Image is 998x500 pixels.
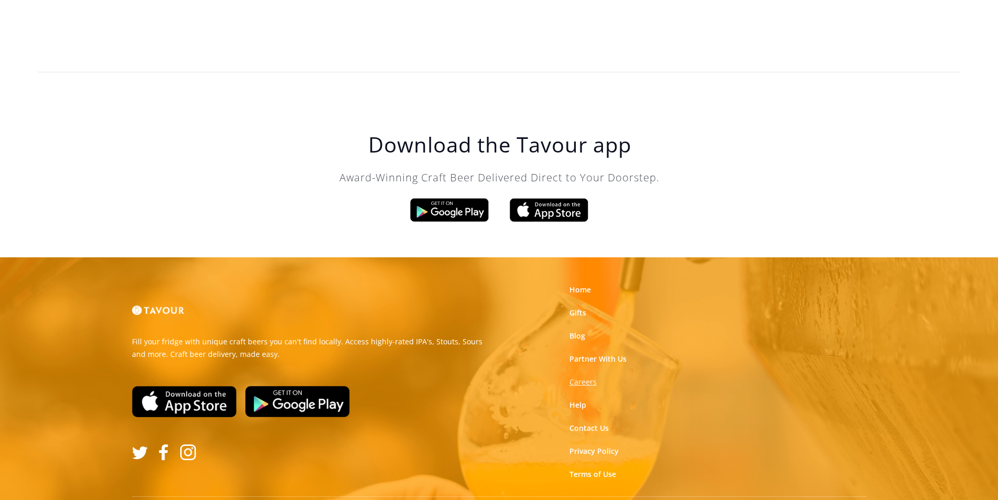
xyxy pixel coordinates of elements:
a: Careers [569,377,597,387]
a: Contact Us [569,423,609,433]
a: Privacy Policy [569,446,619,456]
a: Partner With Us [569,354,627,364]
a: Blog [569,331,585,341]
a: Terms of Use [569,469,616,480]
h2: ‍ [26,13,972,34]
a: Help [569,400,586,410]
p: Fill your fridge with unique craft beers you can't find locally. Access highly-rated IPA's, Stout... [132,335,491,361]
h1: Download the Tavour app [290,132,709,157]
p: Award-Winning Craft Beer Delivered Direct to Your Doorstep. [290,170,709,186]
a: Gifts [569,308,586,318]
a: Home [569,285,591,295]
